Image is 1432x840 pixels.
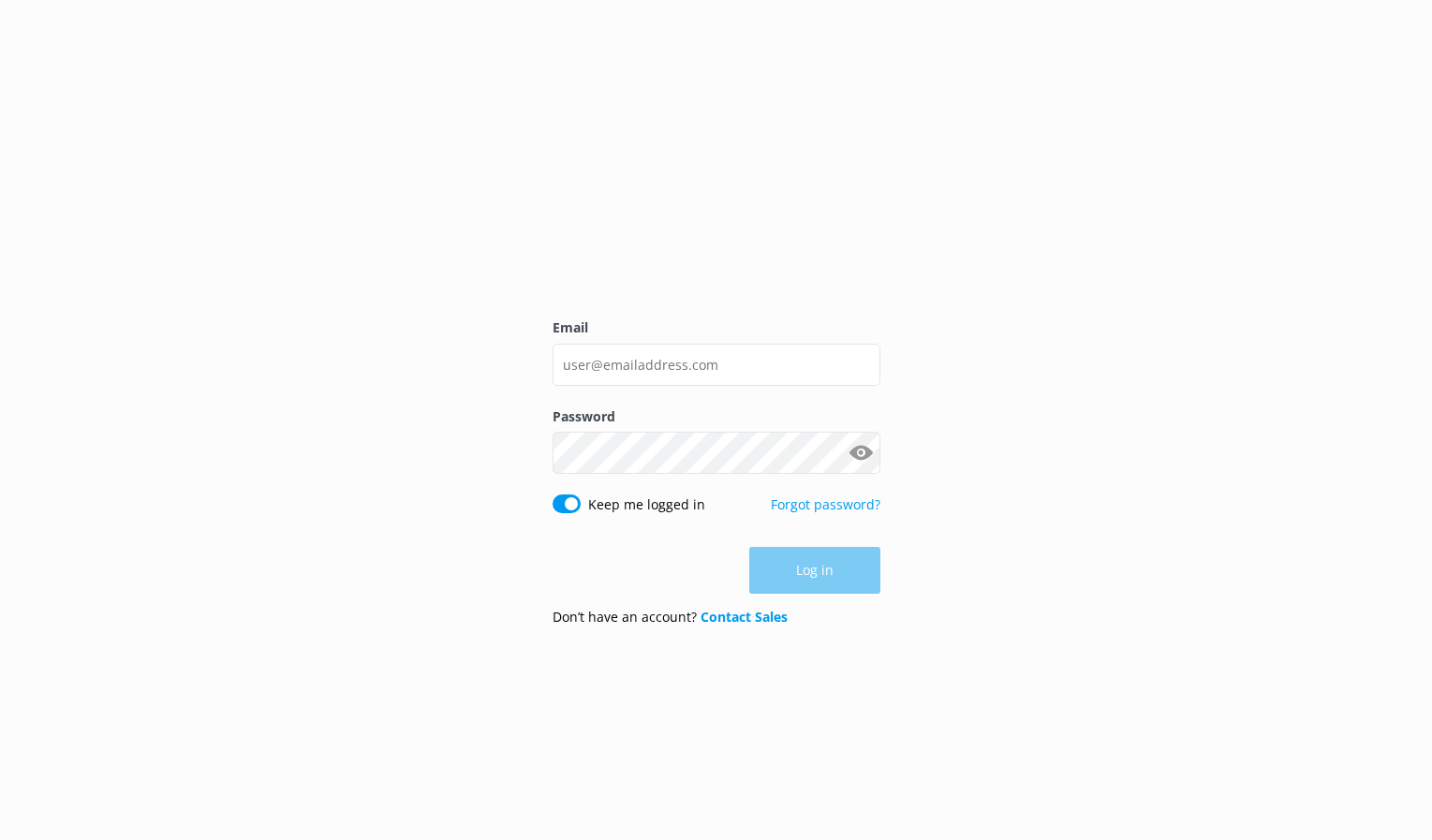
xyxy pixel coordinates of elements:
p: Don’t have an account? [553,607,788,627]
a: Contact Sales [701,608,788,626]
label: Password [553,406,880,427]
input: user@emailaddress.com [553,344,880,386]
button: Show password [843,435,880,472]
label: Email [553,317,880,338]
a: Forgot password? [771,495,880,513]
label: Keep me logged in [588,494,705,515]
